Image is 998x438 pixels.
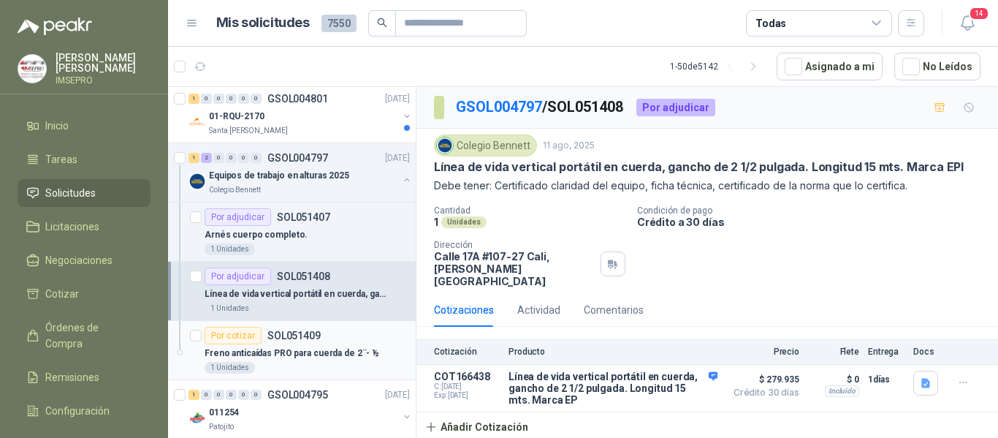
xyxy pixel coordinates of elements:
span: $ 279.935 [726,371,799,388]
a: Por cotizarSOL051409Freno anticaídas PRO para cuerda de 2¨- ½1 Unidades [168,321,416,380]
div: Unidades [441,216,487,228]
div: 1 [188,94,199,104]
p: GSOL004797 [267,153,328,163]
p: Crédito a 30 días [637,216,992,228]
div: 0 [201,94,212,104]
div: Colegio Bennett [434,135,537,156]
p: Docs [913,347,942,357]
div: 0 [251,153,262,163]
span: Cotizar [45,286,79,302]
div: Actividad [517,302,560,318]
div: 2 [201,153,212,163]
p: Colegio Bennett [209,184,261,196]
p: [DATE] [385,92,410,106]
p: Dirección [434,240,595,250]
p: Debe tener: Certificado claridad del equipo, ficha técnica, certificado de la norma que lo certif... [434,178,980,194]
a: Configuración [18,397,151,425]
p: 1 días [868,371,904,388]
p: Arnés cuerpo completo. [205,228,308,242]
div: Por adjudicar [205,268,271,285]
div: Incluido [825,385,859,397]
p: [DATE] [385,151,410,165]
span: Configuración [45,403,110,419]
p: Equipos de trabajo en alturas 2025 [209,169,349,183]
p: Línea de vida vertical portátil en cuerda, gancho de 2 1/2 pulgada. Longitud 15 mts. Marca EPI [434,159,964,175]
img: Company Logo [188,173,206,190]
p: Cotización [434,347,500,357]
div: 0 [226,390,237,400]
a: Remisiones [18,363,151,391]
p: 01-RQU-2170 [209,110,264,124]
div: Por cotizar [205,327,262,344]
button: 14 [954,10,980,37]
img: Logo peakr [18,18,92,35]
span: Inicio [45,118,69,134]
button: No Leídos [894,53,980,80]
p: SOL051409 [267,331,321,341]
a: Órdenes de Compra [18,314,151,358]
span: Órdenes de Compra [45,320,137,352]
a: Solicitudes [18,179,151,207]
img: Company Logo [18,55,46,83]
p: 1 [434,216,438,228]
div: 1 Unidades [205,362,255,374]
div: 0 [213,153,224,163]
div: 0 [226,153,237,163]
div: Todas [755,15,786,31]
span: Crédito 30 días [726,388,799,397]
img: Company Logo [188,113,206,131]
span: Remisiones [45,369,99,385]
span: C: [DATE] [434,382,500,391]
a: 1 0 0 0 0 0 GSOL004795[DATE] Company Logo011254Patojito [188,386,413,433]
div: 0 [251,390,262,400]
div: 1 [188,390,199,400]
a: Por adjudicarSOL051407Arnés cuerpo completo.1 Unidades [168,203,416,262]
p: COT166438 [434,371,500,382]
a: GSOL004797 [456,98,542,116]
p: Freno anticaídas PRO para cuerda de 2¨- ½ [205,347,379,360]
span: Exp: [DATE] [434,391,500,400]
div: 0 [238,153,249,163]
a: 1 0 0 0 0 0 GSOL004801[DATE] Company Logo01-RQU-2170Santa [PERSON_NAME] [188,90,413,137]
button: Asignado a mi [777,53,883,80]
div: 1 - 50 de 5142 [670,55,765,78]
p: 011254 [209,406,239,420]
p: Entrega [868,347,904,357]
a: Inicio [18,112,151,140]
div: 0 [238,390,249,400]
span: Negociaciones [45,252,113,268]
img: Company Logo [188,409,206,427]
a: Licitaciones [18,213,151,241]
p: $ 0 [808,371,859,388]
p: Producto [508,347,717,357]
a: 1 2 0 0 0 0 GSOL004797[DATE] Company LogoEquipos de trabajo en alturas 2025Colegio Bennett [188,149,413,196]
p: Patojito [209,421,234,433]
p: GSOL004795 [267,390,328,400]
p: [DATE] [385,388,410,402]
p: Condición de pago [637,205,992,216]
div: 1 Unidades [205,303,255,314]
p: Calle 17A #107-27 Cali , [PERSON_NAME][GEOGRAPHIC_DATA] [434,250,595,287]
p: Línea de vida vertical portátil en cuerda, gancho de 2 1/2 pulgada. Longitud 15 mts. Marca EPI [205,287,386,301]
div: 0 [213,390,224,400]
a: Por adjudicarSOL051408Línea de vida vertical portátil en cuerda, gancho de 2 1/2 pulgada. Longitu... [168,262,416,321]
a: Tareas [18,146,151,173]
div: 1 [188,153,199,163]
p: Flete [808,347,859,357]
p: Santa [PERSON_NAME] [209,125,288,137]
a: Cotizar [18,280,151,308]
div: Por adjudicar [205,208,271,226]
a: Negociaciones [18,246,151,274]
p: Línea de vida vertical portátil en cuerda, gancho de 2 1/2 pulgada. Longitud 15 mts. Marca EP [508,371,717,406]
p: Precio [726,347,799,357]
span: 7550 [321,15,357,32]
span: search [377,18,387,28]
p: 11 ago, 2025 [543,139,595,153]
span: Solicitudes [45,185,96,201]
span: Licitaciones [45,219,99,235]
p: SOL051407 [277,212,330,222]
div: 0 [238,94,249,104]
div: 0 [251,94,262,104]
div: 1 Unidades [205,243,255,255]
h1: Mis solicitudes [216,12,310,34]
